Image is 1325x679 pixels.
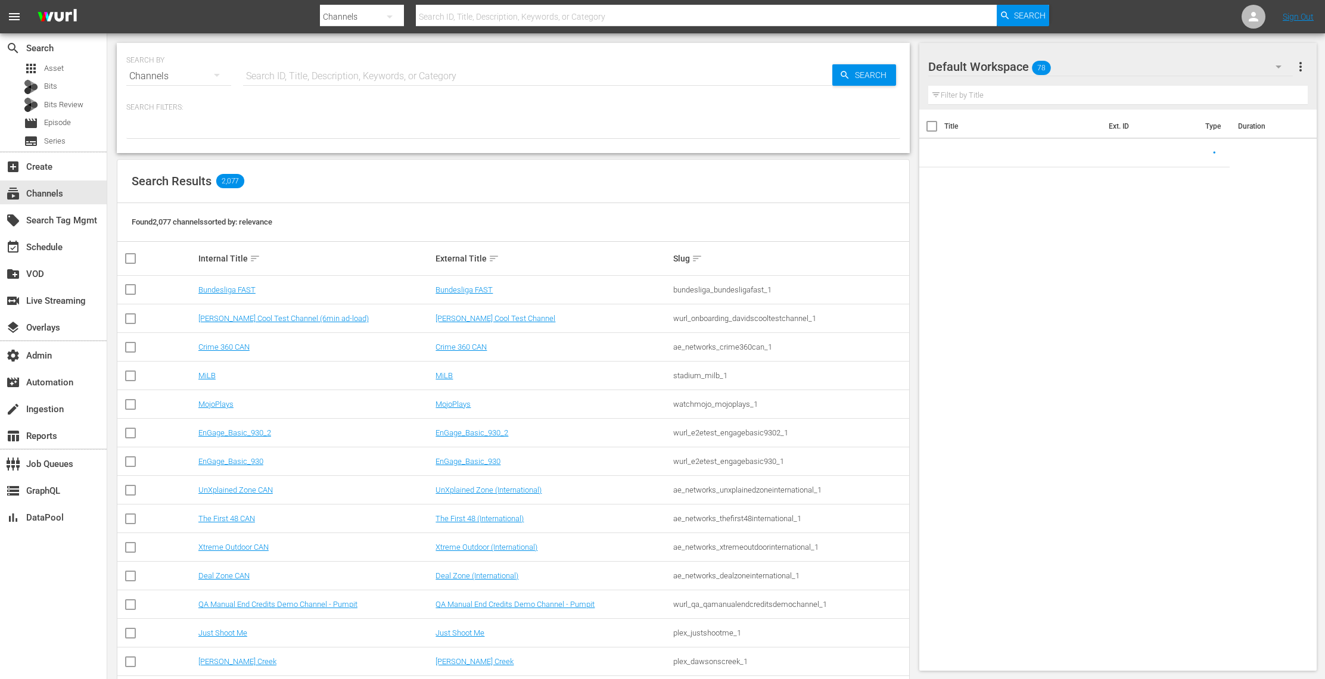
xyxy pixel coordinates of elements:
div: watchmojo_mojoplays_1 [673,400,907,409]
span: Search [6,41,20,55]
span: Search Results [132,174,211,188]
span: Search Tag Mgmt [6,213,20,228]
div: plex_dawsonscreek_1 [673,657,907,666]
span: sort [692,253,702,264]
span: Search [850,64,896,86]
span: Job Queues [6,457,20,471]
a: [PERSON_NAME] Cool Test Channel [436,314,555,323]
button: Search [832,64,896,86]
span: sort [489,253,499,264]
a: UnXplained Zone (International) [436,485,542,494]
th: Duration [1231,110,1302,143]
button: more_vert [1293,52,1308,81]
span: Overlays [6,320,20,335]
span: VOD [6,267,20,281]
div: ae_networks_xtremeoutdoorinternational_1 [673,543,907,552]
div: Internal Title [198,251,433,266]
a: Just Shoot Me [198,628,247,637]
span: Schedule [6,240,20,254]
span: GraphQL [6,484,20,498]
a: QA Manual End Credits Demo Channel - Pumpit [436,600,595,609]
div: wurl_qa_qamanualendcreditsdemochannel_1 [673,600,907,609]
p: Search Filters: [126,102,900,113]
a: MojoPlays [436,400,471,409]
a: [PERSON_NAME] Cool Test Channel (6min ad-load) [198,314,369,323]
span: Reports [6,429,20,443]
a: Bundesliga FAST [436,285,493,294]
span: Series [44,135,66,147]
span: Bits [44,80,57,92]
a: EnGage_Basic_930 [198,457,263,466]
div: Default Workspace [928,50,1293,83]
div: Bits Review [24,98,38,112]
span: Asset [24,61,38,76]
span: Series [24,134,38,148]
a: QA Manual End Credits Demo Channel - Pumpit [198,600,357,609]
div: Channels [126,60,231,93]
span: Admin [6,348,20,363]
a: Deal Zone CAN [198,571,250,580]
a: Crime 360 CAN [436,342,487,351]
th: Title [944,110,1102,143]
a: The First 48 CAN [198,514,255,523]
span: Episode [44,117,71,129]
a: EnGage_Basic_930_2 [198,428,271,437]
a: EnGage_Basic_930_2 [436,428,508,437]
a: Crime 360 CAN [198,342,250,351]
a: The First 48 (International) [436,514,524,523]
span: Live Streaming [6,294,20,308]
span: Channels [6,186,20,201]
span: Automation [6,375,20,390]
span: 2,077 [216,174,244,188]
div: ae_networks_thefirst48international_1 [673,514,907,523]
a: UnXplained Zone CAN [198,485,273,494]
div: wurl_onboarding_davidscooltestchannel_1 [673,314,907,323]
a: Just Shoot Me [436,628,484,637]
div: ae_networks_crime360can_1 [673,342,907,351]
span: DataPool [6,510,20,525]
div: plex_justshootme_1 [673,628,907,637]
a: [PERSON_NAME] Creek [436,657,514,666]
span: sort [250,253,260,264]
a: Sign Out [1283,12,1314,21]
div: Bits [24,80,38,94]
a: EnGage_Basic_930 [436,457,500,466]
a: MiLB [198,371,216,380]
div: ae_networks_unxplainedzoneinternational_1 [673,485,907,494]
div: Slug [673,251,907,266]
span: menu [7,10,21,24]
a: [PERSON_NAME] Creek [198,657,276,666]
div: wurl_e2etest_engagebasic930_1 [673,457,907,466]
div: bundesliga_bundesligafast_1 [673,285,907,294]
div: ae_networks_dealzoneinternational_1 [673,571,907,580]
a: MojoPlays [198,400,234,409]
span: Search [1014,5,1046,26]
a: Xtreme Outdoor CAN [198,543,269,552]
a: Bundesliga FAST [198,285,256,294]
button: Search [997,5,1049,26]
span: Found 2,077 channels sorted by: relevance [132,217,272,226]
div: External Title [436,251,670,266]
span: Create [6,160,20,174]
span: 78 [1032,55,1051,80]
a: Xtreme Outdoor (International) [436,543,537,552]
span: Asset [44,63,64,74]
span: Episode [24,116,38,130]
img: ans4CAIJ8jUAAAAAAAAAAAAAAAAAAAAAAAAgQb4GAAAAAAAAAAAAAAAAAAAAAAAAJMjXAAAAAAAAAAAAAAAAAAAAAAAAgAT5G... [29,3,86,31]
span: Ingestion [6,402,20,416]
th: Type [1198,110,1231,143]
span: Bits Review [44,99,83,111]
div: wurl_e2etest_engagebasic9302_1 [673,428,907,437]
span: more_vert [1293,60,1308,74]
th: Ext. ID [1102,110,1198,143]
a: MiLB [436,371,453,380]
div: stadium_milb_1 [673,371,907,380]
a: Deal Zone (International) [436,571,518,580]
